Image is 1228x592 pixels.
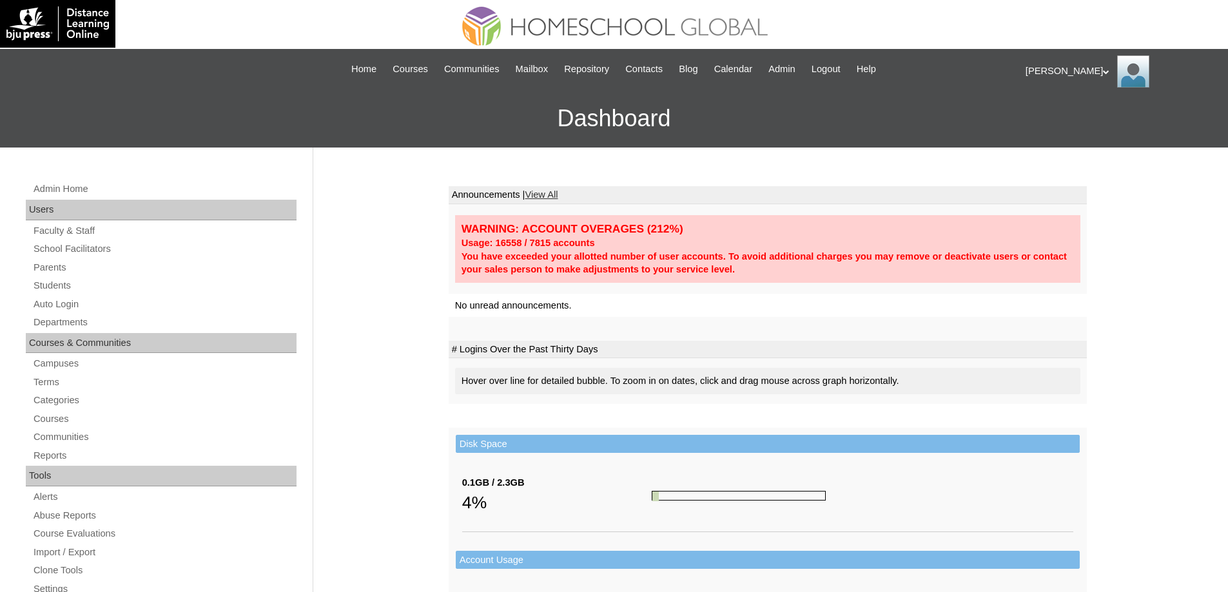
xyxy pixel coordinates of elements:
[462,250,1074,276] div: You have exceeded your allotted number of user accounts. To avoid additional charges you may remo...
[516,62,549,77] span: Mailbox
[456,435,1080,454] td: Disk Space
[32,508,297,524] a: Abuse Reports
[345,62,383,77] a: Home
[32,411,297,427] a: Courses
[32,429,297,445] a: Communities
[32,356,297,372] a: Campuses
[714,62,752,77] span: Calendar
[462,222,1074,236] div: WARNING: ACCOUNT OVERAGES (212%)
[449,341,1087,359] td: # Logins Over the Past Thirty Days
[1026,55,1215,88] div: [PERSON_NAME]
[32,562,297,578] a: Clone Tools
[393,62,428,77] span: Courses
[32,489,297,505] a: Alerts
[32,448,297,464] a: Reports
[32,260,297,276] a: Parents
[32,296,297,312] a: Auto Login
[462,238,595,248] strong: Usage: 16558 / 7815 accounts
[1117,55,1149,88] img: Ariane Ebuen
[32,526,297,542] a: Course Evaluations
[812,62,841,77] span: Logout
[509,62,555,77] a: Mailbox
[351,62,376,77] span: Home
[32,374,297,390] a: Terms
[449,294,1087,318] td: No unread announcements.
[525,189,558,200] a: View All
[672,62,704,77] a: Blog
[558,62,616,77] a: Repository
[26,466,297,486] div: Tools
[26,200,297,220] div: Users
[625,62,663,77] span: Contacts
[386,62,434,77] a: Courses
[768,62,795,77] span: Admin
[32,392,297,408] a: Categories
[32,314,297,330] a: Departments
[32,544,297,560] a: Import / Export
[455,368,1080,394] div: Hover over line for detailed bubble. To zoom in on dates, click and drag mouse across graph horiz...
[762,62,802,77] a: Admin
[564,62,609,77] span: Repository
[857,62,876,77] span: Help
[850,62,882,77] a: Help
[619,62,669,77] a: Contacts
[805,62,847,77] a: Logout
[708,62,759,77] a: Calendar
[32,223,297,239] a: Faculty & Staff
[32,278,297,294] a: Students
[456,551,1080,569] td: Account Usage
[6,90,1222,148] h3: Dashboard
[26,333,297,354] div: Courses & Communities
[462,476,652,490] div: 0.1GB / 2.3GB
[462,490,652,515] div: 4%
[32,241,297,257] a: School Facilitators
[438,62,506,77] a: Communities
[679,62,697,77] span: Blog
[449,186,1087,204] td: Announcements |
[444,62,500,77] span: Communities
[6,6,109,41] img: logo-white.png
[32,181,297,197] a: Admin Home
